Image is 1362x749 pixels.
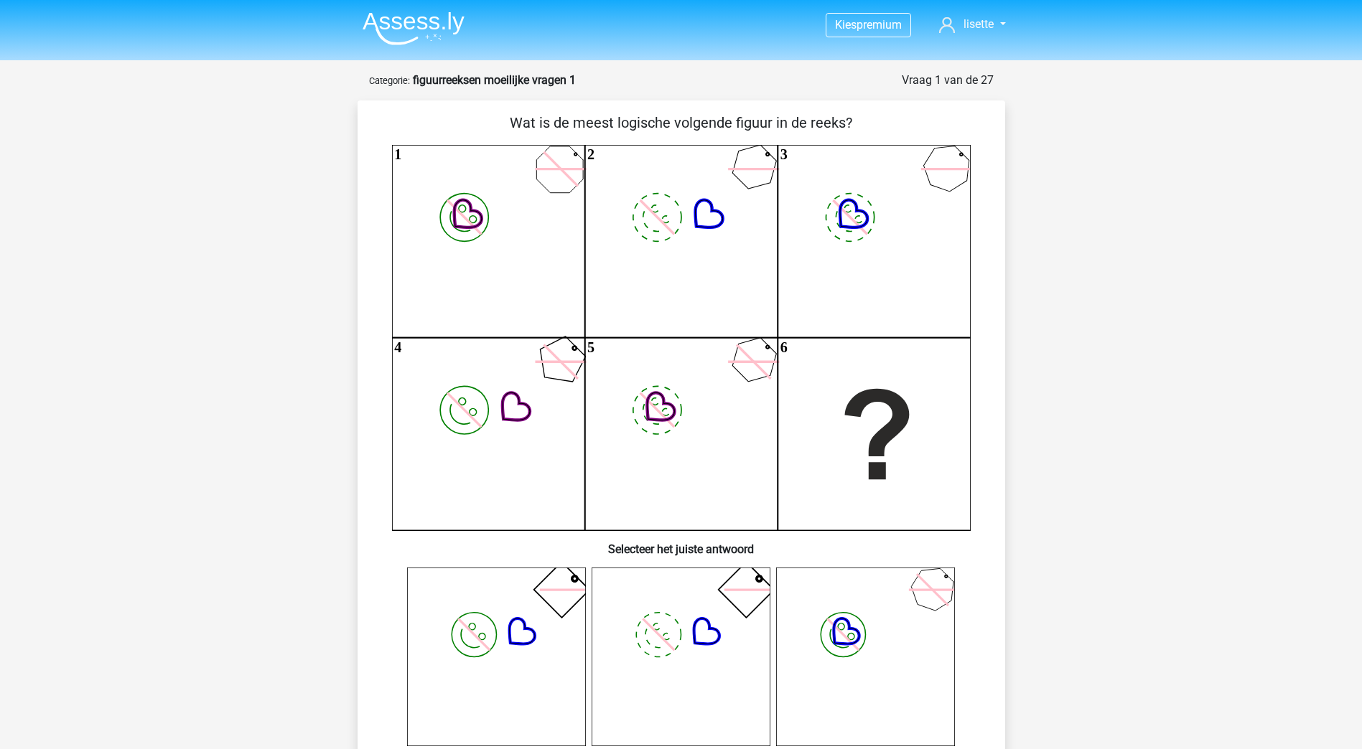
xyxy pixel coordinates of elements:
small: Categorie: [369,75,410,86]
text: 3 [780,146,787,162]
strong: figuurreeksen moeilijke vragen 1 [413,73,576,87]
img: Assessly [363,11,465,45]
span: premium [857,18,902,32]
div: Vraag 1 van de 27 [902,72,994,89]
span: lisette [964,17,994,31]
text: 4 [394,339,401,355]
a: lisette [933,16,1011,33]
p: Wat is de meest logische volgende figuur in de reeks? [381,112,982,133]
text: 2 [587,146,594,162]
h6: Selecteer het juiste antwoord [381,531,982,556]
text: 5 [587,339,594,355]
text: 6 [780,339,787,355]
text: 1 [394,146,401,162]
a: Kiespremium [826,15,910,34]
span: Kies [835,18,857,32]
